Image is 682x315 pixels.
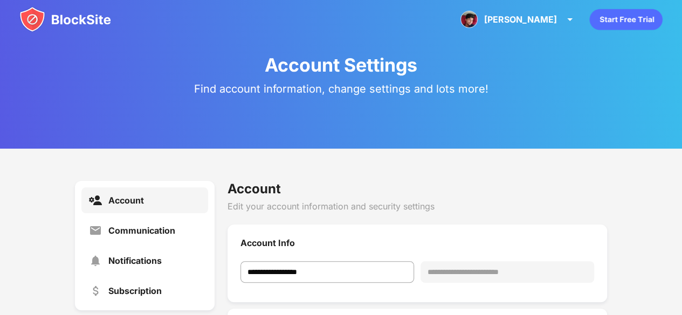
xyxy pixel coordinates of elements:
div: Subscription [108,285,162,296]
div: Find account information, change settings and lots more! [194,82,488,95]
div: Account Settings [265,54,417,76]
div: Communication [108,225,175,236]
img: ACg8ocJB1ri23pN_y41stTRUNz_kCxyACPiEqqIPV_rogvXc3NHU0GFHyA=s96-c [460,11,478,28]
img: settings-notifications.svg [89,254,102,267]
div: Account [228,181,607,197]
a: Notifications [81,248,208,274]
div: Edit your account information and security settings [228,201,607,212]
div: Account Info [240,237,594,248]
img: blocksite-icon.svg [19,6,111,32]
img: settings-account-active.svg [89,194,102,207]
a: Account [81,187,208,213]
div: [PERSON_NAME] [484,14,557,25]
a: Communication [81,218,208,243]
div: animation [589,9,663,30]
img: settings-subscription.svg [89,284,102,297]
img: settings-communication.svg [89,224,102,237]
a: Subscription [81,278,208,304]
div: Account [108,195,144,206]
div: Notifications [108,255,162,266]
